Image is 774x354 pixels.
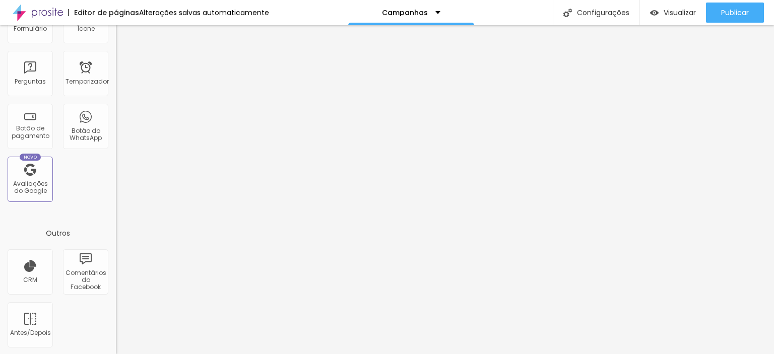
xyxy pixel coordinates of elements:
font: Novo [24,154,37,160]
font: Formulário [14,24,47,33]
font: Editor de páginas [74,8,139,18]
font: Visualizar [664,8,696,18]
font: Outros [46,228,70,238]
font: Alterações salvas automaticamente [139,8,269,18]
font: Temporizador [66,77,109,86]
font: Perguntas [15,77,46,86]
font: CRM [23,275,37,284]
img: Ícone [563,9,572,17]
font: Comentários do Facebook [66,268,106,292]
font: Configurações [577,8,629,18]
font: Botão de pagamento [12,124,49,139]
font: Antes/Depois [10,328,51,337]
button: Visualizar [640,3,706,23]
font: Botão do WhatsApp [70,126,102,142]
button: Publicar [706,3,764,23]
font: Avaliações do Google [13,179,48,195]
iframe: Editor [116,25,774,354]
font: Publicar [721,8,749,18]
font: Ícone [77,24,95,33]
img: view-1.svg [650,9,659,17]
font: Campanhas [382,8,428,18]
